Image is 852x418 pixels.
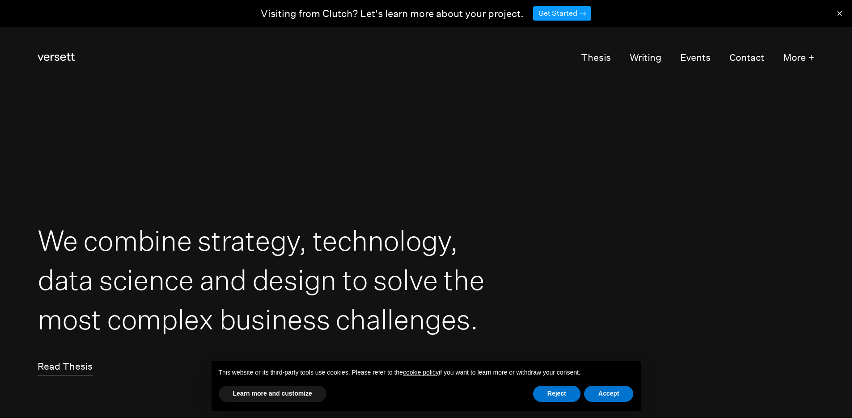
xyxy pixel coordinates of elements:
a: Thesis [581,49,611,67]
a: Writing [630,49,661,67]
button: Learn more and customize [219,386,326,402]
div: This website or its third-party tools use cookies. Please refer to the if you want to learn more ... [212,361,641,384]
p: Visiting from Clutch? Let's learn more about your project. [261,7,531,20]
button: More + [783,49,814,67]
button: Accept [584,386,634,402]
a: Read Thesis [38,358,93,376]
h1: We combine strategy, technology, data science and design to solve the most complex business chall... [38,221,489,339]
a: cookie policy [403,369,439,376]
a: Events [680,49,711,67]
a: Contact [729,49,764,67]
a: Get Started [533,6,591,21]
button: Reject [533,386,581,402]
